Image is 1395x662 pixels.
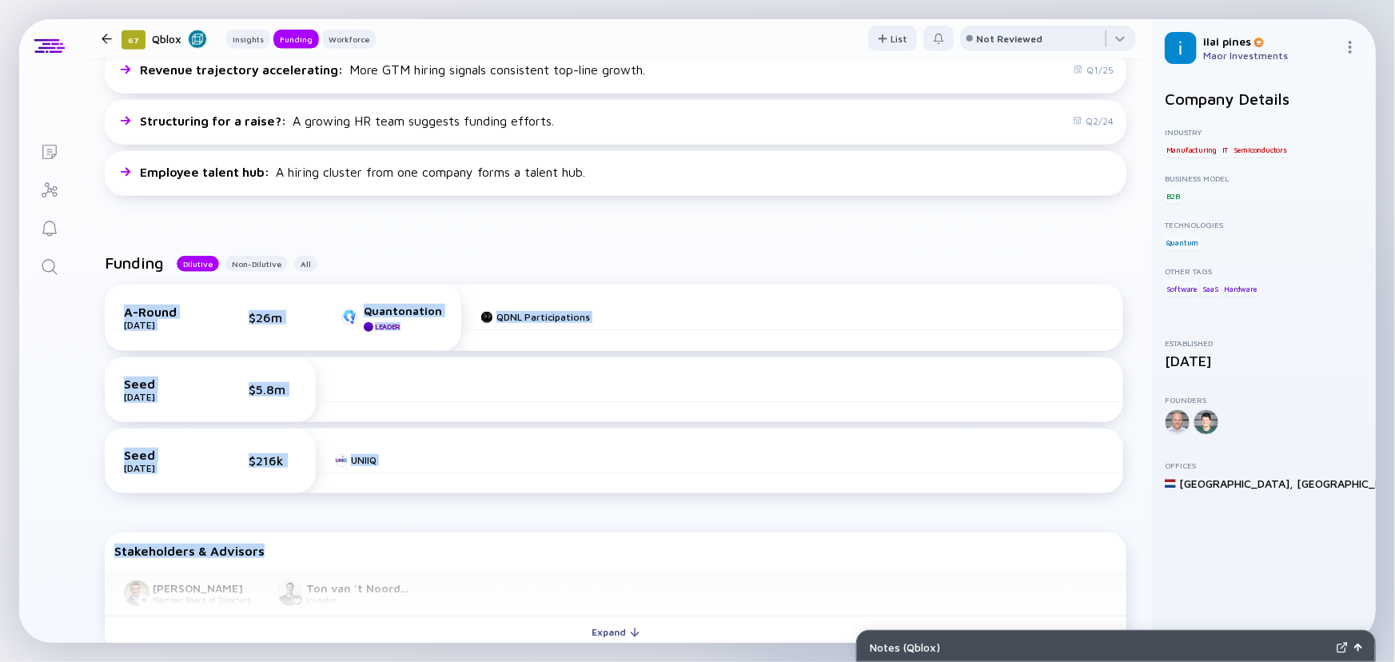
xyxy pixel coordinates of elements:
[124,462,204,474] div: [DATE]
[124,305,204,319] div: A-Round
[1073,115,1114,127] div: Q2/24
[19,208,79,246] a: Reminders
[1165,461,1363,470] div: Offices
[364,304,442,317] div: Quantonation
[19,169,79,208] a: Investor Map
[105,616,1126,648] button: Expand
[226,30,270,49] button: Insights
[124,391,204,403] div: [DATE]
[114,544,1117,558] div: Stakeholders & Advisors
[177,256,219,272] button: Dilutive
[1165,142,1218,158] div: Manufacturing
[152,29,207,49] div: Qblox
[140,114,289,128] span: Structuring for a raise? :
[1165,234,1201,250] div: Quantum
[124,448,204,462] div: Seed
[1232,142,1289,158] div: Semiconductors
[1165,266,1363,276] div: Other Tags
[322,31,376,47] div: Workforce
[273,31,319,47] div: Funding
[124,377,204,391] div: Seed
[19,246,79,285] a: Search
[375,322,401,331] div: Leader
[249,453,297,468] div: $216k
[140,62,346,77] span: Revenue trajectory accelerating :
[1165,338,1363,348] div: Established
[1354,644,1362,652] img: Open Notes
[124,319,204,331] div: [DATE]
[249,310,297,325] div: $26m
[140,165,585,179] div: A hiring cluster from one company forms a talent hub.
[140,62,645,77] div: More GTM hiring signals consistent top-line growth.
[1165,32,1197,64] img: ilai Profile Picture
[226,31,270,47] div: Insights
[1201,281,1221,297] div: SaaS
[1165,478,1176,489] img: Netherlands Flag
[19,131,79,169] a: Lists
[1203,50,1337,62] div: Maor Investments
[1165,173,1363,183] div: Business Model
[140,114,554,128] div: A growing HR team suggests funding efforts.
[105,253,164,272] h2: Funding
[249,382,297,397] div: $5.8m
[1165,220,1363,229] div: Technologies
[335,454,377,466] a: UNIIQ
[1223,281,1258,297] div: Hardware
[1165,90,1363,108] h2: Company Details
[322,30,376,49] button: Workforce
[351,454,377,466] div: UNIIQ
[225,256,288,272] button: Non-Dilutive
[122,30,145,50] div: 67
[976,33,1042,45] div: Not Reviewed
[140,165,273,179] span: Employee talent hub :
[273,30,319,49] button: Funding
[294,256,317,272] button: All
[1165,127,1363,137] div: Industry
[1165,281,1198,297] div: Software
[1179,477,1293,490] div: [GEOGRAPHIC_DATA] ,
[1165,395,1363,405] div: Founders
[1203,34,1337,48] div: ilai pines
[341,304,442,332] a: QuantonationLeader
[870,640,1330,654] div: Notes ( Qblox )
[496,311,590,323] div: QDNL Participations
[1074,64,1114,76] div: Q1/25
[1221,142,1230,158] div: IT
[480,311,590,323] a: QDNL Participations
[1165,353,1363,369] div: [DATE]
[868,26,917,51] button: List
[1165,188,1182,204] div: B2B
[1337,642,1348,653] img: Expand Notes
[1344,41,1357,54] img: Menu
[583,620,649,644] div: Expand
